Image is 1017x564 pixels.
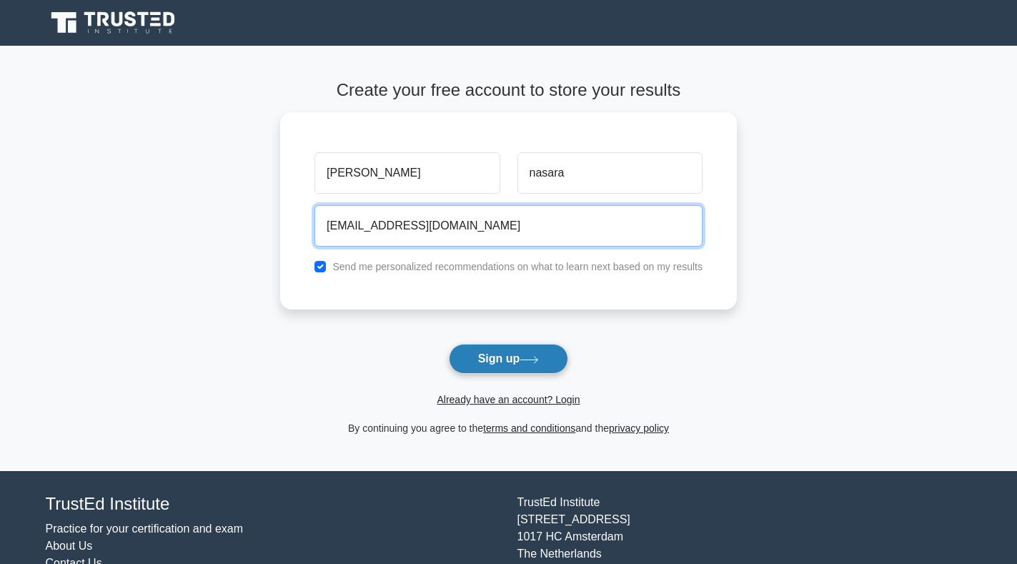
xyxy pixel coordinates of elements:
input: Last name [517,152,703,194]
div: By continuing you agree to the and the [272,420,745,437]
button: Sign up [449,344,569,374]
h4: TrustEd Institute [46,494,500,515]
a: Practice for your certification and exam [46,523,244,535]
label: Send me personalized recommendations on what to learn next based on my results [332,261,703,272]
input: Email [314,205,703,247]
h4: Create your free account to store your results [280,80,737,101]
a: privacy policy [609,422,669,434]
a: terms and conditions [483,422,575,434]
a: Already have an account? Login [437,394,580,405]
input: First name [314,152,500,194]
a: About Us [46,540,93,552]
